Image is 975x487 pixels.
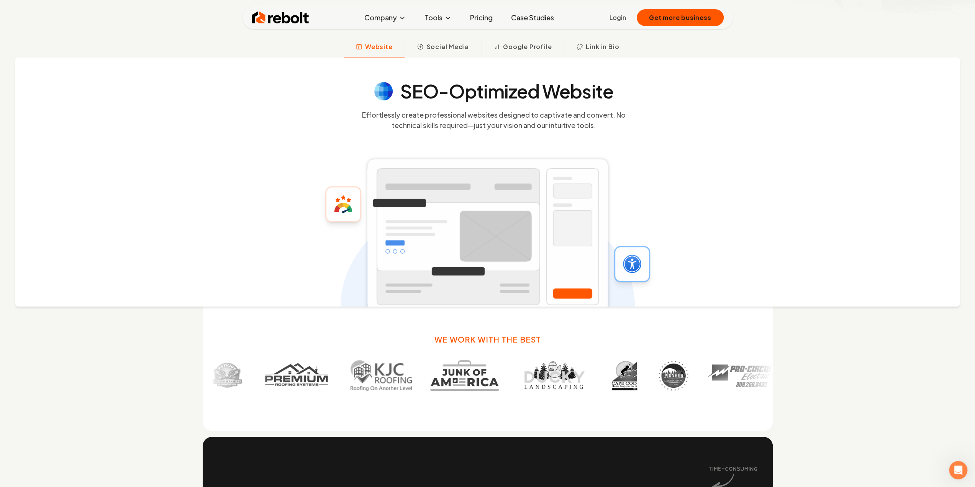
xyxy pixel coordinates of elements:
[434,334,541,345] h3: We work with the best
[344,38,405,57] button: Website
[696,360,766,391] img: Customer 8
[418,10,458,25] button: Tools
[365,42,393,51] span: Website
[503,42,552,51] span: Google Profile
[252,10,309,25] img: Rebolt Logo
[464,10,499,25] a: Pricing
[506,360,580,391] img: Customer 5
[586,42,619,51] span: Link in Bio
[400,82,613,100] h4: SEO-Optimized Website
[505,10,560,25] a: Case Studies
[598,360,629,391] img: Customer 6
[564,38,631,57] button: Link in Bio
[405,38,481,57] button: Social Media
[201,360,231,391] img: Customer 1
[647,360,678,391] img: Customer 7
[637,9,724,26] button: Get more business
[481,38,564,57] button: Google Profile
[358,10,412,25] button: Company
[426,42,469,51] span: Social Media
[419,360,488,391] img: Customer 4
[949,461,967,479] iframe: Intercom live chat
[250,360,321,391] img: Customer 2
[610,13,626,22] a: Login
[339,360,401,391] img: Customer 3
